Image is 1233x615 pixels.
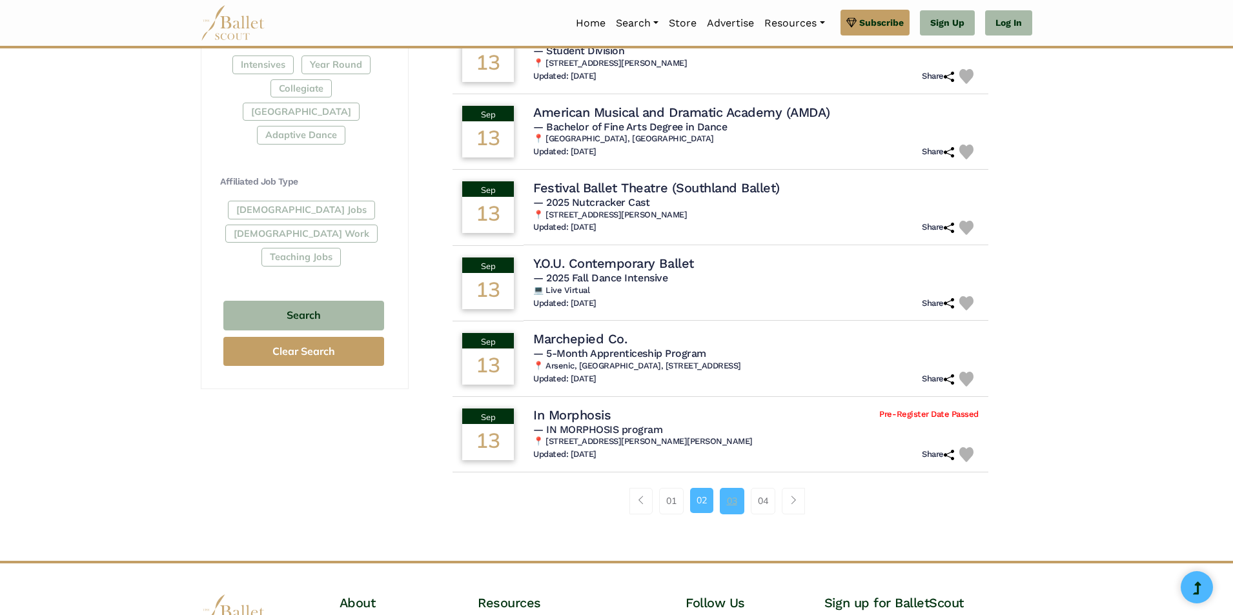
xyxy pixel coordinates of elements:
[462,273,514,309] div: 13
[478,594,686,611] h4: Resources
[533,361,979,372] h6: 📍 Arsenic, [GEOGRAPHIC_DATA], [STREET_ADDRESS]
[340,594,478,611] h4: About
[533,45,624,57] span: — Student Division
[629,488,812,514] nav: Page navigation example
[859,15,904,30] span: Subscribe
[533,71,596,82] h6: Updated: [DATE]
[533,449,596,460] h6: Updated: [DATE]
[462,257,514,273] div: Sep
[922,449,954,460] h6: Share
[533,436,979,447] h6: 📍 [STREET_ADDRESS][PERSON_NAME][PERSON_NAME]
[533,298,596,309] h6: Updated: [DATE]
[533,374,596,385] h6: Updated: [DATE]
[462,121,514,157] div: 13
[922,146,954,157] h6: Share
[659,488,684,514] a: 01
[533,407,611,423] h4: In Morphosis
[533,285,979,296] h6: 💻 Live Virtual
[533,121,727,133] span: — Bachelor of Fine Arts Degree in Dance
[462,333,514,348] div: Sep
[841,10,910,35] a: Subscribe
[846,15,857,30] img: gem.svg
[533,104,830,121] h4: American Musical and Dramatic Academy (AMDA)
[462,197,514,233] div: 13
[751,488,775,514] a: 04
[462,408,514,424] div: Sep
[759,10,830,37] a: Resources
[533,179,780,196] h4: Festival Ballet Theatre (Southland Ballet)
[533,196,649,208] span: — 2025 Nutcracker Cast
[533,255,694,272] h4: Y.O.U. Contemporary Ballet
[533,423,662,436] span: — IN MORPHOSIS program
[922,222,954,233] h6: Share
[462,424,514,460] div: 13
[824,594,1032,611] h4: Sign up for BalletScout
[533,210,979,221] h6: 📍 [STREET_ADDRESS][PERSON_NAME]
[533,134,979,145] h6: 📍 [GEOGRAPHIC_DATA], [GEOGRAPHIC_DATA]
[462,348,514,385] div: 13
[879,409,978,420] span: Pre-Register Date Passed
[220,176,387,188] h4: Affiliated Job Type
[690,488,713,512] a: 02
[223,301,384,331] button: Search
[533,222,596,233] h6: Updated: [DATE]
[922,298,954,309] h6: Share
[223,337,384,366] button: Clear Search
[611,10,664,37] a: Search
[462,106,514,121] div: Sep
[985,10,1032,36] a: Log In
[533,58,979,69] h6: 📍 [STREET_ADDRESS][PERSON_NAME]
[571,10,611,37] a: Home
[533,272,667,284] span: — 2025 Fall Dance Intensive
[922,71,954,82] h6: Share
[533,330,627,347] h4: Marchepied Co.
[720,488,744,514] a: 03
[533,347,706,359] span: — 5-Month Apprenticeship Program
[702,10,759,37] a: Advertise
[686,594,824,611] h4: Follow Us
[664,10,702,37] a: Store
[462,46,514,82] div: 13
[922,374,954,385] h6: Share
[920,10,975,36] a: Sign Up
[533,146,596,157] h6: Updated: [DATE]
[462,181,514,197] div: Sep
